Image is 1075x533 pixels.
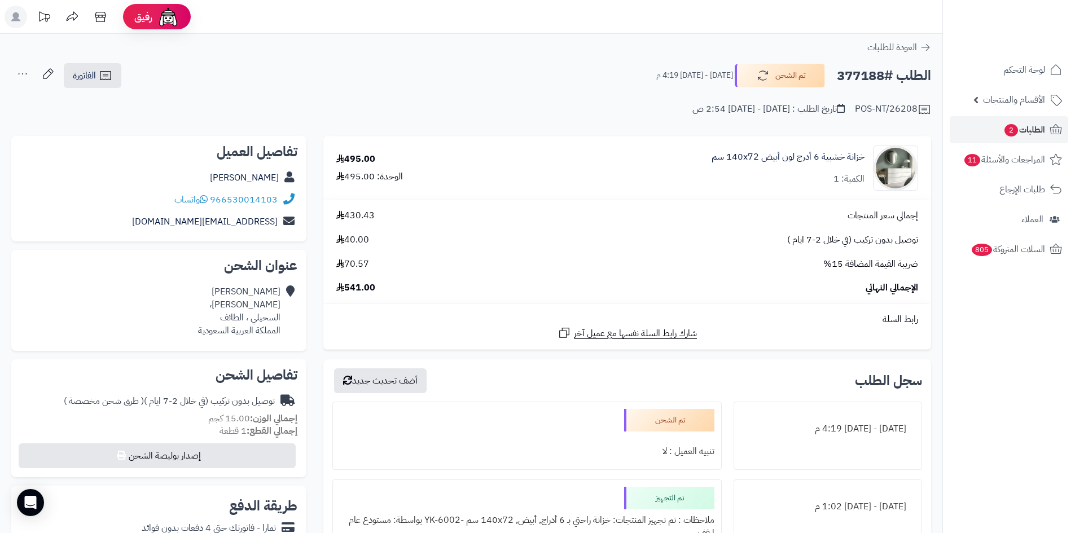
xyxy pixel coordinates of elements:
[336,281,375,294] span: 541.00
[336,258,369,271] span: 70.57
[1021,212,1043,227] span: العملاء
[220,424,297,438] small: 1 قطعة
[999,182,1045,197] span: طلبات الإرجاع
[712,151,865,164] a: خزانة خشبية 6 أدرج لون أبيض 140x72 سم
[17,489,44,516] div: Open Intercom Messenger
[20,259,297,272] h2: عنوان الشحن
[950,146,1068,173] a: المراجعات والأسئلة11
[250,412,297,425] strong: إجمالي الوزن:
[1003,62,1045,78] span: لوحة التحكم
[19,443,296,468] button: إصدار بوليصة الشحن
[340,441,714,462] div: تنبيه العميل : لا
[247,424,297,438] strong: إجمالي القطع:
[867,41,917,54] span: العودة للطلبات
[735,64,825,87] button: تم الشحن
[848,209,918,222] span: إجمالي سعر المنتجات
[867,41,931,54] a: العودة للطلبات
[866,281,918,294] span: الإجمالي النهائي
[1003,122,1045,138] span: الطلبات
[574,327,697,340] span: شارك رابط السلة نفسها مع عميل آخر
[229,499,297,513] h2: طريقة الدفع
[64,63,121,88] a: الفاتورة
[833,173,865,186] div: الكمية: 1
[30,6,58,31] a: تحديثات المنصة
[134,10,152,24] span: رفيق
[855,374,922,387] h3: سجل الطلب
[20,145,297,158] h2: تفاصيل العميل
[823,258,918,271] span: ضريبة القيمة المضافة 15%
[210,193,278,206] a: 966530014103
[971,241,1045,257] span: السلات المتروكة
[787,234,918,246] span: توصيل بدون تركيب (في خلال 2-7 ايام )
[624,487,714,509] div: تم التجهيز
[336,209,375,222] span: 430.43
[950,56,1068,83] a: لوحة التحكم
[950,206,1068,233] a: العملاء
[950,176,1068,203] a: طلبات الإرجاع
[998,10,1064,34] img: logo-2.png
[855,103,931,116] div: POS-NT/26208
[874,146,918,191] img: 1746709299-1702541934053-68567865785768-1000x1000-90x90.jpg
[64,394,144,408] span: ( طرق شحن مخصصة )
[157,6,179,28] img: ai-face.png
[624,409,714,431] div: تم الشحن
[336,170,403,183] div: الوحدة: 495.00
[210,171,279,184] a: [PERSON_NAME]
[198,285,280,337] div: [PERSON_NAME] [PERSON_NAME]، السحيلي ، الطائف المملكة العربية السعودية
[328,313,927,326] div: رابط السلة
[174,193,208,206] a: واتساب
[692,103,845,116] div: تاريخ الطلب : [DATE] - [DATE] 2:54 ص
[334,368,427,393] button: أضف تحديث جديد
[983,92,1045,108] span: الأقسام والمنتجات
[64,395,275,408] div: توصيل بدون تركيب (في خلال 2-7 ايام )
[950,236,1068,263] a: السلات المتروكة805
[837,64,931,87] h2: الطلب #377188
[558,326,697,340] a: شارك رابط السلة نفسها مع عميل آخر
[950,116,1068,143] a: الطلبات2
[741,418,915,440] div: [DATE] - [DATE] 4:19 م
[1004,124,1019,137] span: 2
[336,153,375,166] div: 495.00
[971,243,993,257] span: 805
[20,368,297,382] h2: تفاصيل الشحن
[741,496,915,518] div: [DATE] - [DATE] 1:02 م
[208,412,297,425] small: 15.00 كجم
[963,152,1045,168] span: المراجعات والأسئلة
[132,215,278,228] a: [EMAIL_ADDRESS][DOMAIN_NAME]
[336,234,369,246] span: 40.00
[964,153,981,167] span: 11
[656,70,733,81] small: [DATE] - [DATE] 4:19 م
[73,69,96,82] span: الفاتورة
